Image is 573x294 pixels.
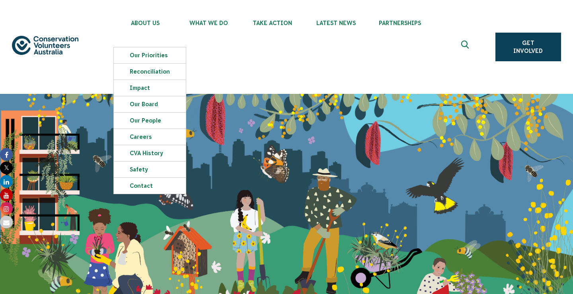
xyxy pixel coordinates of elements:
[114,96,186,112] a: Our Board
[456,37,476,56] button: Expand search box Close search box
[114,80,186,96] a: Impact
[461,41,471,53] span: Expand search box
[495,33,561,61] a: Get Involved
[241,20,304,26] span: Take Action
[368,20,432,26] span: Partnerships
[113,20,177,26] span: About Us
[114,47,186,63] a: Our Priorities
[114,145,186,161] a: CVA history
[114,64,186,80] a: Reconciliation
[304,20,368,26] span: Latest News
[114,129,186,145] a: Careers
[12,36,78,55] img: logo.svg
[114,178,186,194] a: Contact
[114,162,186,177] a: Safety
[177,20,241,26] span: What We Do
[114,113,186,129] a: Our People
